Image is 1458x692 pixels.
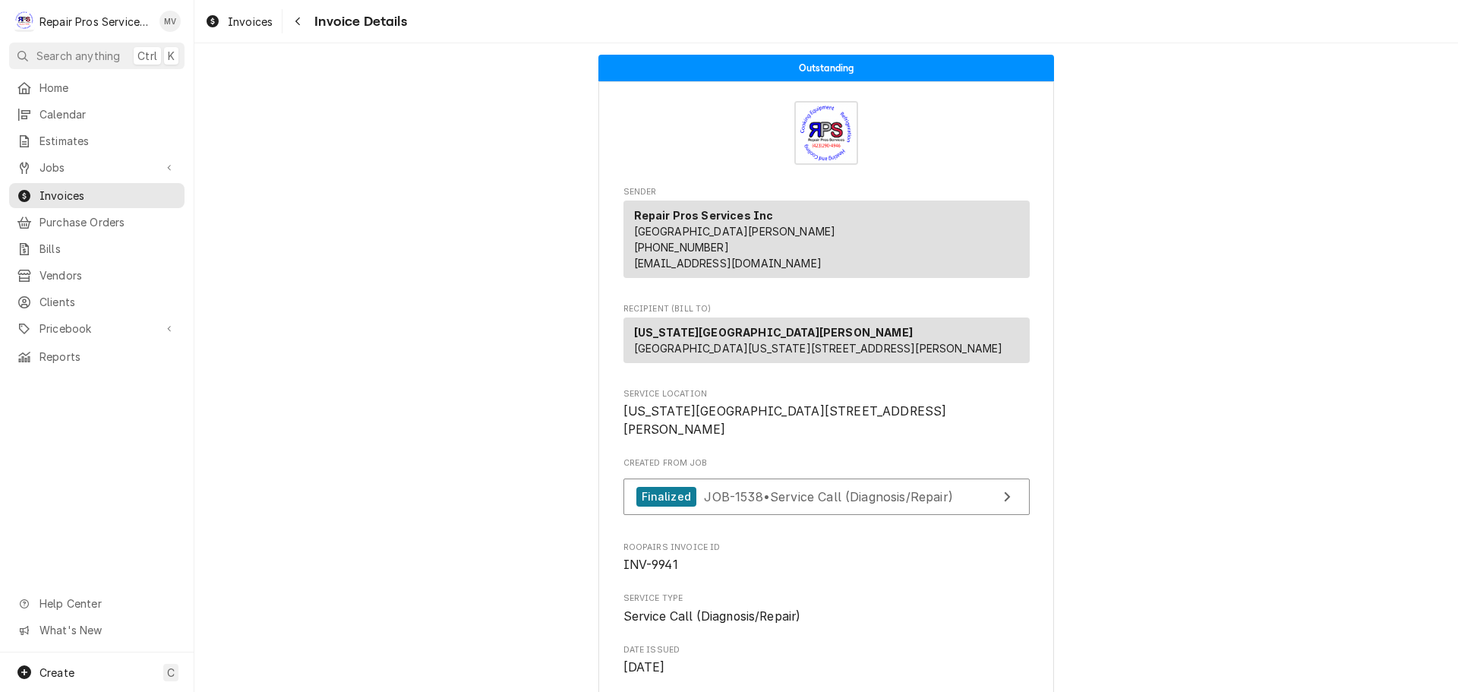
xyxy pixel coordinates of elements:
span: Service Location [623,388,1030,400]
a: Reports [9,344,185,369]
button: Search anythingCtrlK [9,43,185,69]
span: Sender [623,186,1030,198]
a: Vendors [9,263,185,288]
span: [DATE] [623,660,665,675]
a: Go to Jobs [9,155,185,180]
a: [PHONE_NUMBER] [634,241,729,254]
a: View Job [623,479,1030,516]
span: JOB-1538 • Service Call (Diagnosis/Repair) [704,488,952,504]
span: Help Center [39,596,175,611]
div: Repair Pros Services Inc's Avatar [14,11,35,32]
span: Service Location [623,403,1030,438]
div: Invoice Recipient [623,303,1030,370]
span: Home [39,80,177,96]
div: Sender [623,201,1030,284]
span: Roopairs Invoice ID [623,556,1030,574]
span: Ctrl [137,48,157,64]
div: Status [598,55,1054,81]
div: Created From Job [623,457,1030,523]
span: Reports [39,349,177,365]
span: Service Type [623,592,1030,605]
span: C [167,665,175,681]
span: Service Type [623,608,1030,626]
strong: Repair Pros Services Inc [634,209,774,222]
a: Home [9,75,185,100]
span: Recipient (Bill To) [623,303,1030,315]
a: Go to Help Center [9,591,185,616]
div: Roopairs Invoice ID [623,542,1030,574]
span: Service Call (Diagnosis/Repair) [623,609,801,624]
span: Calendar [39,106,177,122]
div: Recipient (Bill To) [623,318,1030,363]
div: MV [159,11,181,32]
a: Bills [9,236,185,261]
span: [GEOGRAPHIC_DATA][PERSON_NAME] [634,225,836,238]
div: Repair Pros Services Inc [39,14,151,30]
a: Clients [9,289,185,314]
span: Jobs [39,160,154,175]
span: Vendors [39,267,177,283]
span: [GEOGRAPHIC_DATA][US_STATE][STREET_ADDRESS][PERSON_NAME] [634,342,1003,355]
div: Service Type [623,592,1030,625]
span: Estimates [39,133,177,149]
span: [US_STATE][GEOGRAPHIC_DATA][STREET_ADDRESS][PERSON_NAME] [623,404,947,437]
span: Date Issued [623,644,1030,656]
div: R [14,11,35,32]
span: Outstanding [799,63,854,73]
span: Purchase Orders [39,214,177,230]
span: K [168,48,175,64]
div: Finalized [636,487,696,507]
span: Roopairs Invoice ID [623,542,1030,554]
span: Pricebook [39,321,154,337]
span: Create [39,666,74,679]
a: Invoices [9,183,185,208]
a: Go to What's New [9,618,185,643]
button: Navigate back [286,9,310,33]
span: Created From Job [623,457,1030,469]
span: Invoices [228,14,273,30]
div: Date Issued [623,644,1030,677]
a: Go to Pricebook [9,316,185,341]
a: Estimates [9,128,185,153]
a: Calendar [9,102,185,127]
span: Invoices [39,188,177,204]
div: Invoice Sender [623,186,1030,285]
span: Date Issued [623,659,1030,677]
span: Clients [39,294,177,310]
img: Logo [794,101,858,165]
div: Sender [623,201,1030,278]
div: Mindy Volker's Avatar [159,11,181,32]
span: Search anything [36,48,120,64]
a: Invoices [199,9,279,34]
span: Bills [39,241,177,257]
a: [EMAIL_ADDRESS][DOMAIN_NAME] [634,257,822,270]
span: Invoice Details [310,11,406,32]
a: Purchase Orders [9,210,185,235]
span: INV-9941 [623,558,678,572]
strong: [US_STATE][GEOGRAPHIC_DATA][PERSON_NAME] [634,326,913,339]
span: What's New [39,622,175,638]
div: Service Location [623,388,1030,439]
div: Recipient (Bill To) [623,318,1030,369]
